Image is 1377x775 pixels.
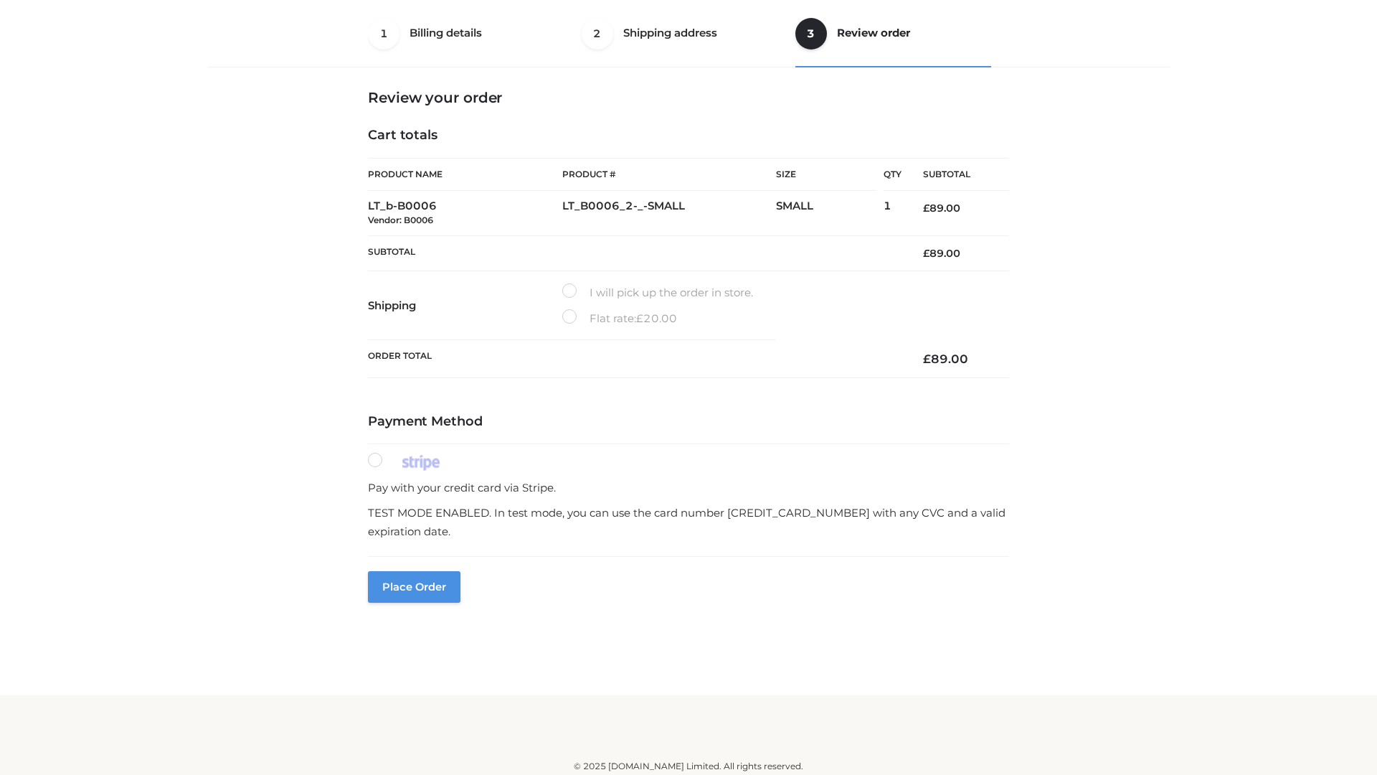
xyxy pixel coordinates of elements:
p: TEST MODE ENABLED. In test mode, you can use the card number [CREDIT_CARD_NUMBER] with any CVC an... [368,504,1009,540]
span: £ [923,352,931,366]
bdi: 89.00 [923,247,960,260]
bdi: 89.00 [923,352,968,366]
label: I will pick up the order in store. [562,283,753,302]
th: Qty [884,158,902,191]
bdi: 89.00 [923,202,960,215]
th: Order Total [368,340,902,378]
span: £ [923,202,929,215]
h4: Cart totals [368,128,1009,144]
span: £ [636,311,643,325]
bdi: 20.00 [636,311,677,325]
td: LT_B0006_2-_-SMALL [562,191,776,236]
div: © 2025 [DOMAIN_NAME] Limited. All rights reserved. [213,759,1164,774]
td: SMALL [776,191,884,236]
label: Flat rate: [562,309,677,328]
th: Product Name [368,158,562,191]
span: £ [923,247,929,260]
th: Size [776,159,876,191]
td: 1 [884,191,902,236]
th: Subtotal [368,235,902,271]
td: LT_b-B0006 [368,191,562,236]
small: Vendor: B0006 [368,215,433,225]
th: Product # [562,158,776,191]
h3: Review your order [368,89,1009,106]
th: Shipping [368,271,562,340]
th: Subtotal [902,159,1009,191]
h4: Payment Method [368,414,1009,430]
p: Pay with your credit card via Stripe. [368,479,1009,497]
button: Place order [368,571,460,603]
